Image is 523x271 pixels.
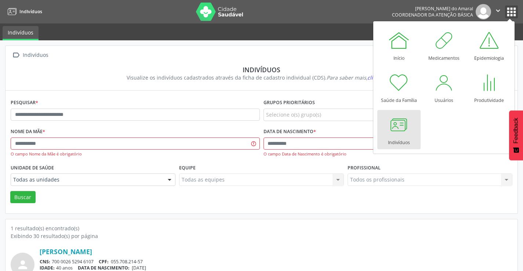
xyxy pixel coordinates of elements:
[40,248,92,256] a: [PERSON_NAME]
[327,74,396,81] i: Para saber mais,
[377,110,421,149] a: Indivíduos
[11,50,21,61] i: 
[11,151,260,157] div: O campo Nome da Mãe é obrigatório
[179,162,196,173] label: Equipe
[99,259,109,265] span: CPF:
[509,110,523,160] button: Feedback - Mostrar pesquisa
[377,26,421,65] a: Início
[494,7,502,15] i: 
[10,191,36,204] button: Buscar
[111,259,143,265] span: 055.708.214-57
[266,111,321,118] span: Selecione o(s) grupo(s)
[392,6,473,12] div: [PERSON_NAME] do Amaral
[11,126,45,138] label: Nome da mãe
[377,68,421,107] a: Saúde da Família
[11,97,38,109] label: Pesquisar
[40,265,55,271] span: IDADE:
[392,12,473,18] span: Coordenador da Atenção Básica
[513,118,519,143] span: Feedback
[264,126,316,138] label: Data de nascimento
[264,151,513,157] div: O campo Data de Nascimento é obrigatório
[11,232,512,240] div: Exibindo 30 resultado(s) por página
[11,162,54,173] label: Unidade de saúde
[348,162,381,173] label: Profissional
[3,26,39,40] a: Indivíduos
[468,26,511,65] a: Epidemiologia
[491,4,505,19] button: 
[16,74,507,81] div: Visualize os indivíduos cadastrados através da ficha de cadastro individual (CDS).
[505,6,518,18] button: apps
[40,259,512,265] div: 700 0026 5294 6107
[422,26,466,65] a: Medicamentos
[468,68,511,107] a: Produtividade
[264,97,315,109] label: Grupos prioritários
[78,265,130,271] span: DATA DE NASCIMENTO:
[367,74,396,81] span: clique aqui!
[40,265,512,271] div: 40 anos
[21,50,50,61] div: Indivíduos
[132,265,146,271] span: [DATE]
[11,50,50,61] a:  Indivíduos
[5,6,42,18] a: Indivíduos
[13,176,160,183] span: Todas as unidades
[16,66,507,74] div: Indivíduos
[19,8,42,15] span: Indivíduos
[11,224,512,232] div: 1 resultado(s) encontrado(s)
[40,259,50,265] span: CNS:
[476,4,491,19] img: img
[422,68,466,107] a: Usuários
